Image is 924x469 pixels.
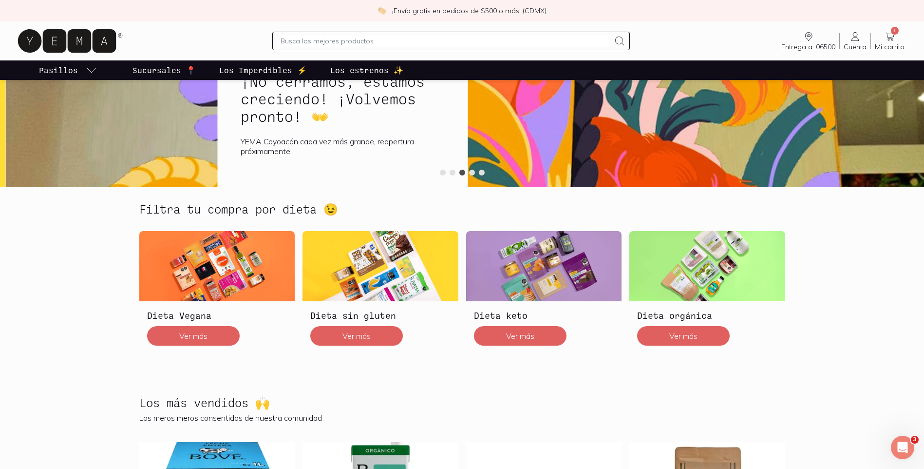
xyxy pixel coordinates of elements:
button: Ver más [310,326,403,346]
span: Cuenta [844,42,867,51]
a: Cuenta [840,31,870,51]
h3: Dieta orgánica [637,309,777,322]
h2: ¡No cerramos, estamos creciendo! ¡Volvemos pronto! 👐 [241,72,444,125]
a: Dieta VeganaDieta VeganaVer más [139,231,295,353]
span: Entrega a: 06500 [781,42,835,51]
a: Dieta sin glutenDieta sin glutenVer más [302,231,458,353]
iframe: Intercom live chat [891,436,914,459]
p: Los estrenos ✨ [330,64,403,76]
a: Los estrenos ✨ [328,60,405,80]
img: Dieta orgánica [629,231,785,301]
button: Ver más [474,326,566,346]
button: Ver más [147,326,240,346]
h3: Dieta sin gluten [310,309,451,322]
h3: Dieta keto [474,309,614,322]
img: Dieta Vegana [139,231,295,301]
a: Dieta orgánicaDieta orgánicaVer más [629,231,785,353]
a: Sucursales 📍 [131,60,198,80]
p: YEMA Coyoacán cada vez más grande, reapertura próximamente. [241,137,444,156]
span: 3 [911,436,919,444]
p: Pasillos [39,64,78,76]
p: Los meros meros consentidos de nuestra comunidad [139,413,785,423]
span: 1 [891,27,899,35]
img: Dieta keto [466,231,622,301]
button: Ver más [637,326,730,346]
h3: Dieta Vegana [147,309,287,322]
p: ¡Envío gratis en pedidos de $500 o más! (CDMX) [392,6,547,16]
p: Sucursales 📍 [132,64,196,76]
h2: Los más vendidos 🙌 [139,396,270,409]
input: Busca los mejores productos [281,35,609,47]
a: Dieta ketoDieta ketoVer más [466,231,622,353]
a: pasillo-todos-link [37,60,99,80]
p: Los Imperdibles ⚡️ [219,64,307,76]
span: Mi carrito [875,42,905,51]
img: check [377,6,386,15]
a: Los Imperdibles ⚡️ [217,60,309,80]
a: 1Mi carrito [871,31,908,51]
h2: Filtra tu compra por dieta 😉 [139,203,338,215]
a: Entrega a: 06500 [777,31,839,51]
img: Dieta sin gluten [302,231,458,301]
